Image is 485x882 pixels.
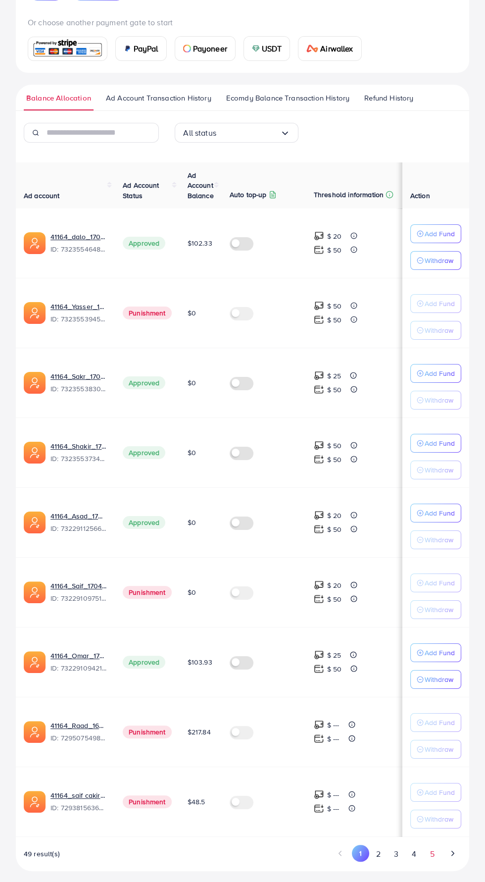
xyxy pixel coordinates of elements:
span: ID: 7323553734024347650 [50,454,107,464]
img: top-up amount [314,314,324,325]
span: Punishment [123,586,172,599]
p: $ 25 [327,370,341,382]
p: $ 25 [327,649,341,661]
img: top-up amount [314,440,324,451]
a: card [28,37,107,61]
a: cardAirwallex [298,36,361,61]
p: Add Fund [425,437,455,449]
div: <span class='underline'>41164_Saif_1704998129027</span></br>7322910975102009345 [50,581,107,604]
p: $ 50 [327,454,342,466]
button: Withdraw [410,530,461,549]
span: ID: 7322910942148820993 [50,663,107,673]
p: $ 20 [327,579,342,591]
span: 49 result(s) [24,849,60,859]
p: $ --- [327,789,339,801]
img: top-up amount [314,720,324,730]
p: Add Fund [425,298,455,310]
p: Withdraw [425,604,453,616]
span: $0 [188,587,196,597]
button: Withdraw [410,810,461,829]
span: Punishment [123,726,172,738]
span: $0 [188,308,196,318]
span: Ad Account Transaction History [106,93,211,104]
p: Add Fund [425,228,455,240]
button: Add Fund [410,294,461,313]
a: 41164_Asad_1704998163628 [50,511,107,521]
p: $ 50 [327,523,342,535]
div: <span class='underline'>41164_saif cakir_1698223812157</span></br>7293815636324024321 [50,790,107,813]
span: ID: 7323554648424759297 [50,244,107,254]
span: Airwallex [320,43,353,54]
span: $48.5 [188,797,205,807]
span: Ad Account Balance [188,170,214,201]
span: ID: 7293815636324024321 [50,803,107,813]
img: top-up amount [314,510,324,520]
button: Add Fund [410,713,461,732]
img: ic-ads-acc.e4c84228.svg [24,512,46,533]
span: $0 [188,448,196,458]
img: ic-ads-acc.e4c84228.svg [24,791,46,813]
span: Ad account [24,191,60,201]
span: Approved [123,237,165,250]
button: Withdraw [410,670,461,689]
span: Balance Allocation [26,93,91,104]
a: 41164_dalo_1705147980455 [50,232,107,242]
p: $ 50 [327,300,342,312]
img: ic-ads-acc.e4c84228.svg [24,372,46,394]
span: ID: 7323553830405455873 [50,384,107,394]
img: top-up amount [314,231,324,241]
p: Withdraw [425,813,453,825]
button: Add Fund [410,224,461,243]
p: $ 20 [327,230,342,242]
p: Withdraw [425,255,453,266]
p: Withdraw [425,324,453,336]
button: Go to page 4 [405,845,423,863]
img: card [252,45,260,52]
img: top-up amount [314,594,324,604]
img: top-up amount [314,524,324,534]
img: card [183,45,191,52]
a: 41164_Omar_1704998087649 [50,651,107,661]
img: ic-ads-acc.e4c84228.svg [24,302,46,324]
button: Add Fund [410,783,461,802]
a: 41164_Raad_1698517131181 [50,721,107,730]
span: Punishment [123,795,172,808]
img: top-up amount [314,370,324,381]
a: 41164_Shakir_1705147746585 [50,441,107,451]
img: ic-ads-acc.e4c84228.svg [24,581,46,603]
img: card [31,38,104,59]
iframe: Chat [443,837,478,875]
a: 41164_Yasser_1705147799462 [50,302,107,311]
img: ic-ads-acc.e4c84228.svg [24,232,46,254]
span: ID: 7322911256606900225 [50,523,107,533]
div: <span class='underline'>41164_Shakir_1705147746585</span></br>7323553734024347650 [50,441,107,464]
p: $ 50 [327,384,342,396]
button: Add Fund [410,364,461,383]
div: Search for option [175,123,298,143]
img: card [306,45,318,52]
p: Add Fund [425,577,455,589]
p: $ 50 [327,593,342,605]
img: top-up amount [314,733,324,744]
p: Add Fund [425,786,455,798]
span: $102.33 [188,238,212,248]
span: ID: 7322910975102009345 [50,593,107,603]
span: $0 [188,378,196,388]
p: Add Fund [425,647,455,659]
p: $ 50 [327,663,342,675]
span: Ecomdy Balance Transaction History [226,93,349,104]
img: top-up amount [314,789,324,800]
span: $217.84 [188,727,211,737]
span: Refund History [364,93,413,104]
a: cardUSDT [243,36,291,61]
a: 41164_saif cakir_1698223812157 [50,790,107,800]
div: <span class='underline'>41164_dalo_1705147980455</span></br>7323554648424759297 [50,232,107,255]
a: cardPayPal [115,36,167,61]
img: top-up amount [314,301,324,311]
span: Approved [123,656,165,669]
p: Withdraw [425,743,453,755]
img: top-up amount [314,454,324,465]
p: Withdraw [425,674,453,685]
button: Add Fund [410,504,461,522]
p: Threshold information [314,189,384,201]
